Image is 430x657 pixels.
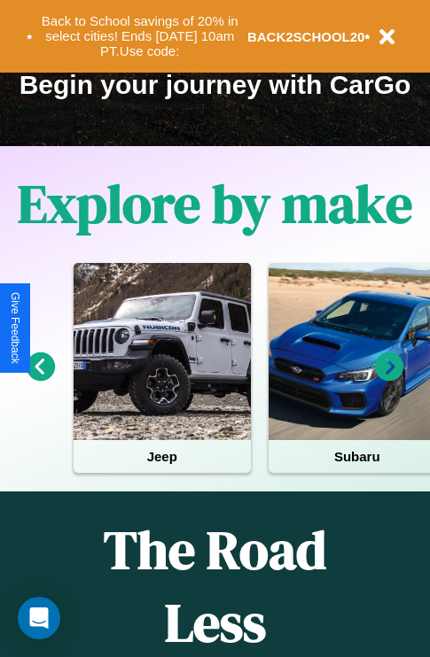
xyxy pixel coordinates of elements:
h1: Explore by make [18,167,412,240]
div: Give Feedback [9,292,21,364]
b: BACK2SCHOOL20 [247,29,365,44]
h4: Jeep [74,440,251,473]
button: Back to School savings of 20% in select cities! Ends [DATE] 10am PT.Use code: [33,9,247,64]
div: Open Intercom Messenger [18,597,60,639]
